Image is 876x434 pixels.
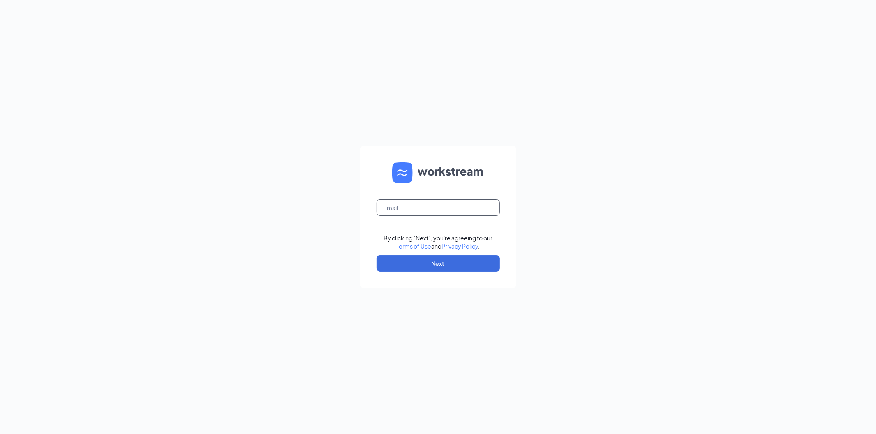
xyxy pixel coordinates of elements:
a: Terms of Use [396,242,431,250]
input: Email [377,199,500,216]
img: WS logo and Workstream text [392,162,484,183]
div: By clicking "Next", you're agreeing to our and . [384,234,492,250]
a: Privacy Policy [441,242,478,250]
button: Next [377,255,500,272]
